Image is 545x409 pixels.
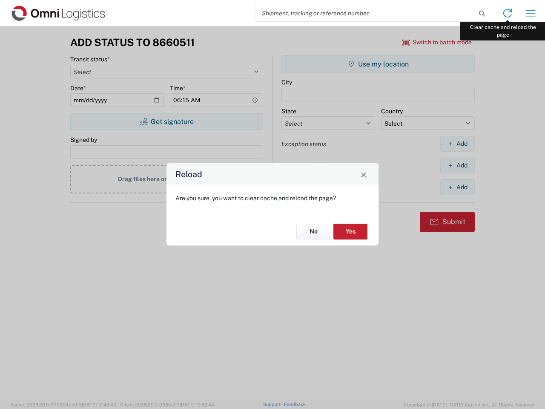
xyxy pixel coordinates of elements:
p: Are you sure, you want to clear cache and reload the page? [175,194,370,202]
button: Yes [333,224,367,239]
input: Shipment, tracking or reference number [255,5,476,21]
button: No [296,224,330,239]
button: Close [358,168,370,180]
h4: Reload [175,168,202,181]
